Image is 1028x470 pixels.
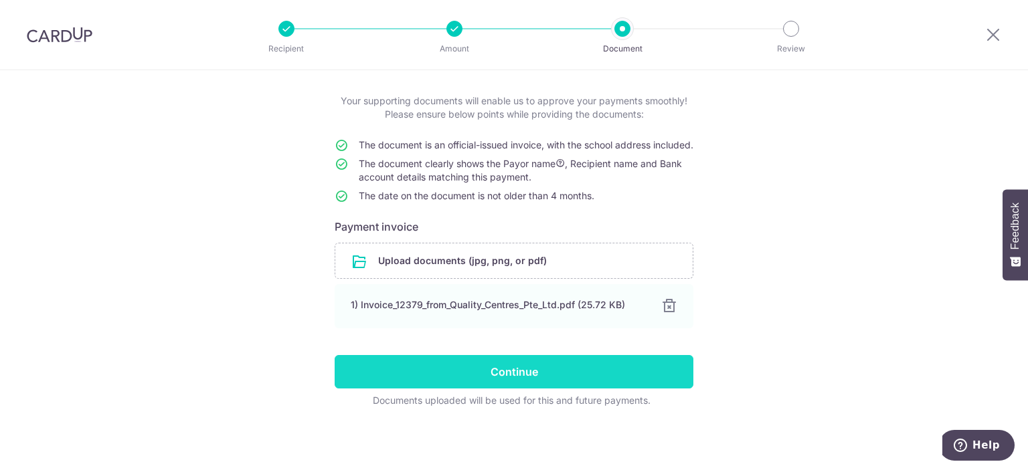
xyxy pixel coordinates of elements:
span: The document is an official-issued invoice, with the school address included. [359,139,693,150]
span: Feedback [1009,203,1021,249]
div: Upload documents (jpg, png, or pdf) [335,243,693,279]
button: Feedback - Show survey [1003,189,1028,280]
h6: Payment invoice [335,219,693,235]
input: Continue [335,355,693,388]
div: Documents uploaded will be used for this and future payments. [335,394,688,407]
div: 1) Invoice_12379_from_Quality_Centres_Pte_Ltd.pdf (25.72 KB) [351,298,645,312]
span: The document clearly shows the Payor name , Recipient name and Bank account details matching this... [359,158,682,183]
p: Your supporting documents will enable us to approve your payments smoothly! Please ensure below p... [335,94,693,121]
span: The date on the document is not older than 4 months. [359,190,594,201]
p: Recipient [237,42,336,55]
p: Review [742,42,841,55]
p: Amount [405,42,504,55]
p: Document [573,42,672,55]
iframe: Opens a widget where you can find more information [942,430,1015,463]
img: CardUp [27,27,92,43]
